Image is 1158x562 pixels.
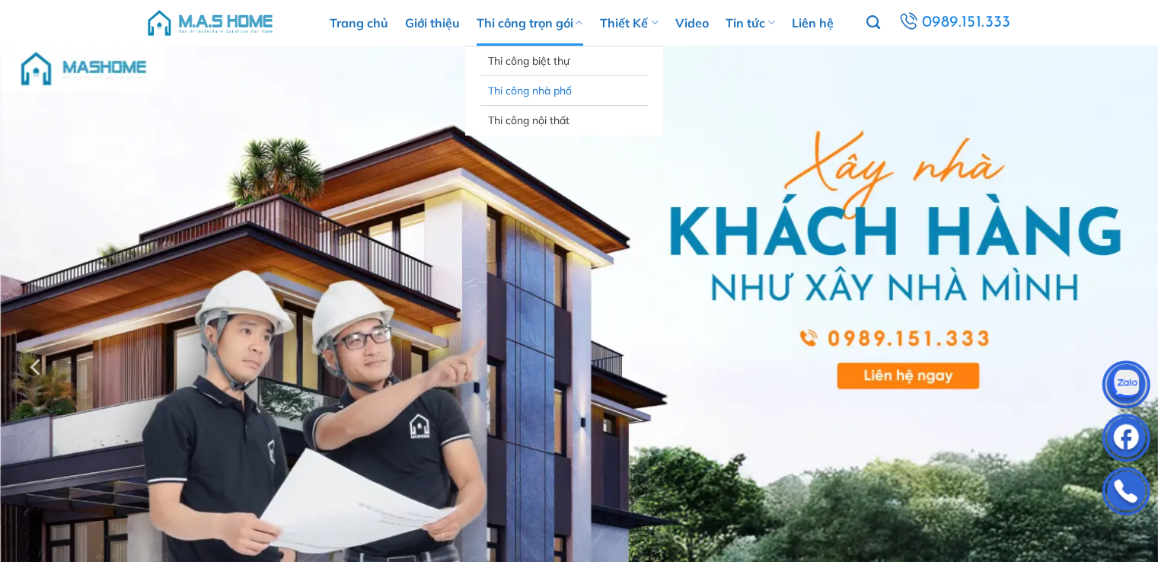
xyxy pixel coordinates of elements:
a: Tìm kiếm [866,7,879,39]
button: Previous [23,303,50,432]
span: 0989.151.333 [921,10,1011,36]
a: 0989.151.333 [896,9,1014,37]
button: Next [1108,303,1135,432]
img: Zalo [1103,364,1149,410]
a: Thi công nhà phố [488,76,640,105]
a: Thi công nội thất [488,106,640,135]
img: Facebook [1103,417,1149,463]
img: Phone [1103,471,1149,516]
a: Thi công biệt thự [488,46,640,75]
